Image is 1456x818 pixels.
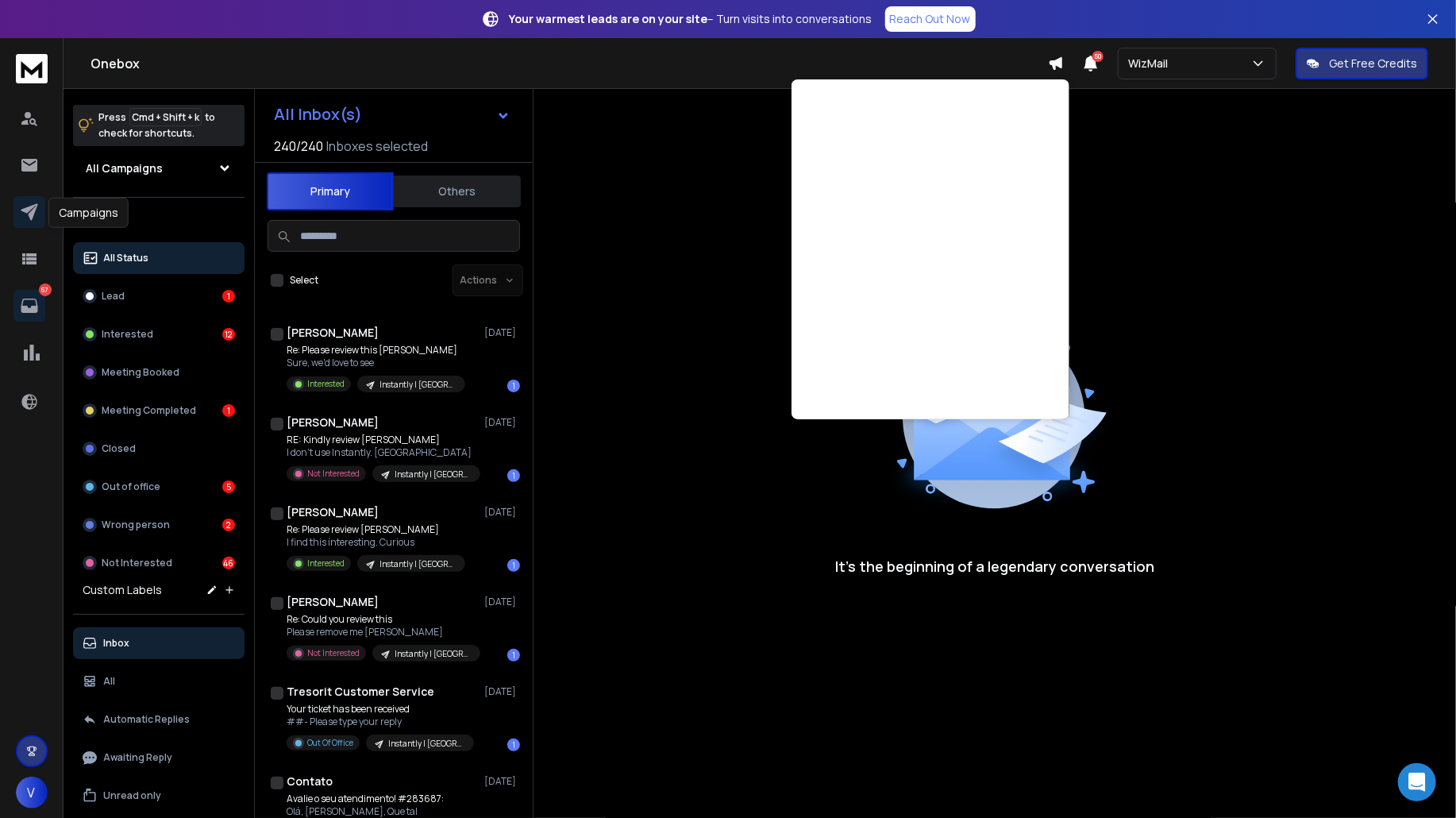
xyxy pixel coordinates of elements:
[395,648,471,660] p: Instantly | [GEOGRAPHIC_DATA] | GWS
[222,328,235,341] div: 12
[1329,56,1417,71] p: Get Free Credits
[102,557,172,569] p: Not Interested
[507,380,520,392] div: 1
[73,210,245,233] h3: Filters
[73,666,245,697] button: All
[102,290,125,303] p: Lead
[394,174,521,209] button: Others
[267,172,394,210] button: Primary
[287,325,379,341] h1: [PERSON_NAME]
[287,805,477,818] p: Olá, [PERSON_NAME], Que tal
[287,716,474,728] p: ##- Please type your reply
[73,242,245,274] button: All Status
[388,738,464,750] p: Instantly | [GEOGRAPHIC_DATA] | [GEOGRAPHIC_DATA]
[1128,56,1174,71] p: WizMail
[1296,48,1428,79] button: Get Free Credits
[73,433,245,465] button: Closed
[835,555,1154,577] p: It’s the beginning of a legendary conversation
[222,290,235,303] div: 1
[307,468,360,480] p: Not Interested
[129,108,202,126] span: Cmd + Shift + k
[287,415,379,430] h1: [PERSON_NAME]
[484,326,520,339] p: [DATE]
[307,737,353,749] p: Out Of Office
[39,284,52,296] p: 67
[98,110,215,141] p: Press to check for shortcuts.
[73,742,245,774] button: Awaiting Reply
[290,274,318,287] label: Select
[287,774,333,789] h1: Contato
[326,137,428,156] h3: Inboxes selected
[73,395,245,426] button: Meeting Completed1
[102,442,136,455] p: Closed
[287,446,477,459] p: I don't use Instantly. [GEOGRAPHIC_DATA]
[395,469,471,480] p: Instantly | [GEOGRAPHIC_DATA] | [GEOGRAPHIC_DATA]
[287,626,477,639] p: Please remove me [PERSON_NAME]
[379,558,456,570] p: Instantly | [GEOGRAPHIC_DATA] | GWS
[222,519,235,531] div: 2
[103,675,115,688] p: All
[73,547,245,579] button: Not Interested46
[287,594,379,610] h1: [PERSON_NAME]
[261,98,523,130] button: All Inbox(s)
[102,404,196,417] p: Meeting Completed
[102,519,170,531] p: Wrong person
[507,559,520,572] div: 1
[287,703,474,716] p: Your ticket has been received
[102,328,153,341] p: Interested
[287,523,465,536] p: Re: Please review [PERSON_NAME]
[91,54,1048,73] h1: Onebox
[73,280,245,312] button: Lead1
[274,106,362,122] h1: All Inbox(s)
[484,506,520,519] p: [DATE]
[507,649,520,662] div: 1
[890,11,971,27] p: Reach Out Now
[287,536,465,549] p: I find this interesting. Curious
[484,596,520,608] p: [DATE]
[507,739,520,751] div: 1
[510,11,872,27] p: – Turn visits into conversations
[103,252,148,264] p: All Status
[287,793,477,805] p: Avalie o seu atendimento! #283687:
[222,557,235,569] div: 46
[103,789,161,802] p: Unread only
[507,469,520,482] div: 1
[274,137,323,156] span: 240 / 240
[287,357,465,369] p: Sure, we'd love to see
[307,647,360,659] p: Not Interested
[102,480,160,493] p: Out of office
[48,198,129,228] div: Campaigns
[222,404,235,417] div: 1
[73,704,245,735] button: Automatic Replies
[222,480,235,493] div: 5
[510,11,708,26] strong: Your warmest leads are on your site
[103,751,172,764] p: Awaiting Reply
[307,378,345,390] p: Interested
[102,366,179,379] p: Meeting Booked
[379,379,456,391] p: Instantly | [GEOGRAPHIC_DATA] | GWS
[885,6,976,32] a: Reach Out Now
[103,713,190,726] p: Automatic Replies
[73,357,245,388] button: Meeting Booked
[73,152,245,184] button: All Campaigns
[83,582,162,598] h3: Custom Labels
[13,290,45,322] a: 67
[73,509,245,541] button: Wrong person2
[73,471,245,503] button: Out of office5
[103,637,129,650] p: Inbox
[287,504,379,520] h1: [PERSON_NAME]
[287,344,465,357] p: Re: Please review this [PERSON_NAME]
[287,613,477,626] p: Re: Could you review this
[16,777,48,808] button: V
[1398,763,1436,801] div: Open Intercom Messenger
[484,775,520,788] p: [DATE]
[287,684,434,700] h1: Tresorit Customer Service
[307,558,345,569] p: Interested
[73,318,245,350] button: Interested12
[484,416,520,429] p: [DATE]
[1092,51,1104,62] span: 50
[484,685,520,698] p: [DATE]
[73,627,245,659] button: Inbox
